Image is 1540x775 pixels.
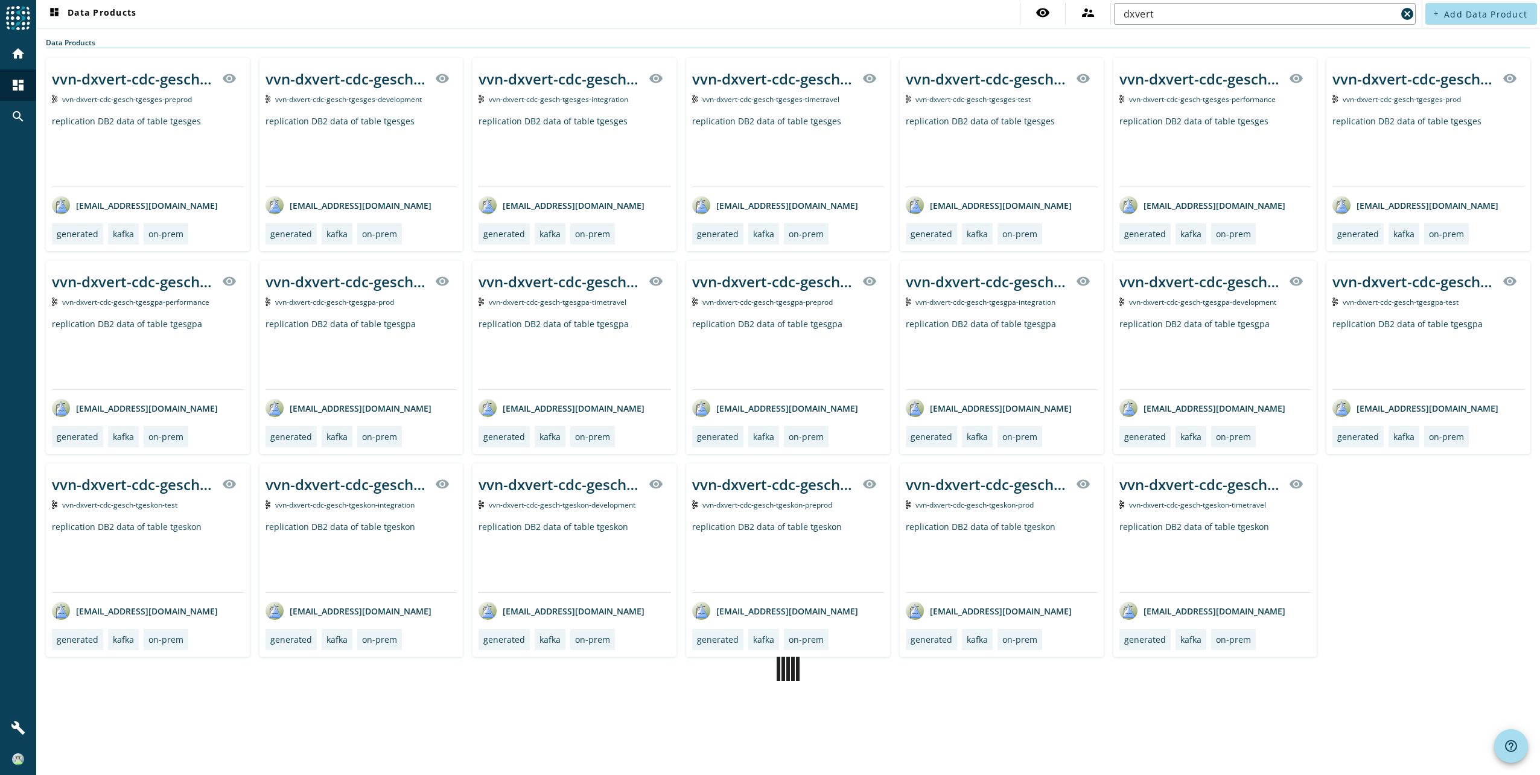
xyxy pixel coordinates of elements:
img: Kafka Topic: vvn-dxvert-cdc-gesch-tgesges-timetravel [692,95,698,103]
img: avatar [52,399,70,417]
span: Kafka Topic: vvn-dxvert-cdc-gesch-tgesges-development [275,94,422,104]
img: Kafka Topic: vvn-dxvert-cdc-gesch-tgesges-preprod [52,95,57,103]
div: generated [1124,634,1166,645]
div: on-prem [1429,431,1464,442]
div: vvn-dxvert-cdc-gesch-tgeskon [1119,474,1282,494]
div: vvn-dxvert-cdc-gesch-tgeskon [906,474,1069,494]
mat-icon: visibility [1076,477,1090,491]
mat-icon: visibility [1076,71,1090,86]
div: replication DB2 data of table tgesges [906,115,1098,187]
div: replication DB2 data of table tgesgpa [692,318,884,389]
img: avatar [906,196,924,214]
span: Kafka Topic: vvn-dxvert-cdc-gesch-tgesgpa-preprod [702,297,833,307]
div: kafka [539,634,561,645]
mat-icon: visibility [222,274,237,289]
div: [EMAIL_ADDRESS][DOMAIN_NAME] [52,602,218,620]
mat-icon: home [11,46,25,61]
div: vvn-dxvert-cdc-gesch-tgesges [692,69,855,89]
button: Data Products [42,3,141,25]
mat-icon: visibility [1289,477,1303,491]
div: on-prem [789,431,824,442]
div: replication DB2 data of table tgesgpa [906,318,1098,389]
img: avatar [52,602,70,620]
mat-icon: visibility [1289,274,1303,289]
div: on-prem [789,228,824,240]
div: [EMAIL_ADDRESS][DOMAIN_NAME] [266,399,431,417]
img: Kafka Topic: vvn-dxvert-cdc-gesch-tgesgpa-timetravel [479,298,484,306]
mat-icon: visibility [222,477,237,491]
div: kafka [1180,228,1201,240]
div: generated [57,431,98,442]
div: kafka [967,431,988,442]
div: on-prem [1216,431,1251,442]
mat-icon: cancel [1400,7,1414,21]
mat-icon: visibility [649,274,663,289]
div: kafka [539,228,561,240]
div: on-prem [1002,228,1037,240]
button: Clear [1399,5,1416,22]
img: avatar [1332,196,1351,214]
div: vvn-dxvert-cdc-gesch-tgesgpa [1332,272,1495,292]
mat-icon: visibility [1036,5,1050,20]
div: replication DB2 data of table tgesges [1119,115,1311,187]
div: vvn-dxvert-cdc-gesch-tgeskon [52,474,215,494]
span: Kafka Topic: vvn-dxvert-cdc-gesch-tgesges-performance [1129,94,1276,104]
div: generated [270,431,312,442]
img: avatar [1119,399,1137,417]
div: kafka [1393,228,1414,240]
img: Kafka Topic: vvn-dxvert-cdc-gesch-tgesgpa-development [1119,298,1125,306]
mat-icon: supervisor_account [1081,5,1095,20]
div: generated [270,228,312,240]
img: Kafka Topic: vvn-dxvert-cdc-gesch-tgeskon-integration [266,500,271,509]
div: vvn-dxvert-cdc-gesch-tgesges [906,69,1069,89]
div: generated [57,634,98,645]
div: vvn-dxvert-cdc-gesch-tgesgpa [692,272,855,292]
div: kafka [967,228,988,240]
div: replication DB2 data of table tgesgpa [1332,318,1524,389]
span: Kafka Topic: vvn-dxvert-cdc-gesch-tgesgpa-test [1343,297,1459,307]
div: on-prem [362,634,397,645]
img: avatar [692,602,710,620]
div: replication DB2 data of table tgeskon [692,521,884,592]
img: avatar [1119,196,1137,214]
div: vvn-dxvert-cdc-gesch-tgesgpa [1119,272,1282,292]
mat-icon: visibility [435,274,450,289]
div: replication DB2 data of table tgesges [1332,115,1524,187]
div: kafka [967,634,988,645]
mat-icon: dashboard [11,78,25,92]
div: [EMAIL_ADDRESS][DOMAIN_NAME] [52,196,218,214]
div: generated [911,228,952,240]
div: on-prem [1216,228,1251,240]
div: [EMAIL_ADDRESS][DOMAIN_NAME] [1119,399,1285,417]
div: kafka [539,431,561,442]
input: Search (% or * for wildcards) [1124,7,1396,21]
div: [EMAIL_ADDRESS][DOMAIN_NAME] [692,196,858,214]
mat-icon: visibility [1503,71,1517,86]
img: Kafka Topic: vvn-dxvert-cdc-gesch-tgeskon-development [479,500,484,509]
img: Kafka Topic: vvn-dxvert-cdc-gesch-tgeskon-test [52,500,57,509]
span: Kafka Topic: vvn-dxvert-cdc-gesch-tgesgpa-performance [62,297,209,307]
span: Kafka Topic: vvn-dxvert-cdc-gesch-tgesgpa-integration [915,297,1055,307]
div: generated [270,634,312,645]
div: vvn-dxvert-cdc-gesch-tgesges [1332,69,1495,89]
img: avatar [479,196,497,214]
div: on-prem [1429,228,1464,240]
span: Kafka Topic: vvn-dxvert-cdc-gesch-tgeskon-integration [275,500,415,510]
div: on-prem [575,431,610,442]
div: replication DB2 data of table tgeskon [479,521,670,592]
div: replication DB2 data of table tgesges [266,115,457,187]
div: vvn-dxvert-cdc-gesch-tgeskon [266,474,428,494]
img: Kafka Topic: vvn-dxvert-cdc-gesch-tgeskon-timetravel [1119,500,1125,509]
div: replication DB2 data of table tgeskon [266,521,457,592]
div: [EMAIL_ADDRESS][DOMAIN_NAME] [1119,602,1285,620]
div: kafka [326,431,348,442]
span: Kafka Topic: vvn-dxvert-cdc-gesch-tgesges-prod [1343,94,1461,104]
div: kafka [753,634,774,645]
img: Kafka Topic: vvn-dxvert-cdc-gesch-tgesgpa-test [1332,298,1338,306]
span: Kafka Topic: vvn-dxvert-cdc-gesch-tgesges-test [915,94,1031,104]
img: Kafka Topic: vvn-dxvert-cdc-gesch-tgesges-prod [1332,95,1338,103]
div: replication DB2 data of table tgesges [52,115,244,187]
span: Kafka Topic: vvn-dxvert-cdc-gesch-tgeskon-preprod [702,500,832,510]
div: replication DB2 data of table tgesgpa [479,318,670,389]
div: vvn-dxvert-cdc-gesch-tgesgpa [52,272,215,292]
